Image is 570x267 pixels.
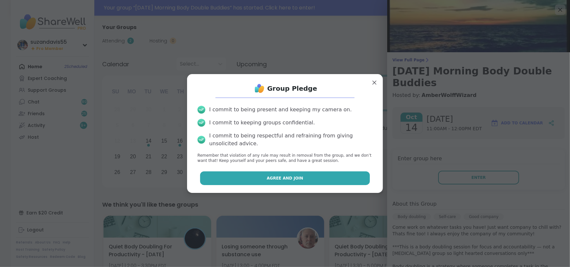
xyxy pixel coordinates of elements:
[267,84,317,93] h1: Group Pledge
[198,153,372,164] p: Remember that violation of any rule may result in removal from the group, and we don’t want that!...
[209,132,372,148] div: I commit to being respectful and refraining from giving unsolicited advice.
[209,119,315,127] div: I commit to keeping groups confidential.
[253,82,266,95] img: ShareWell Logo
[209,106,352,114] div: I commit to being present and keeping my camera on.
[200,171,370,185] button: Agree and Join
[267,175,303,181] span: Agree and Join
